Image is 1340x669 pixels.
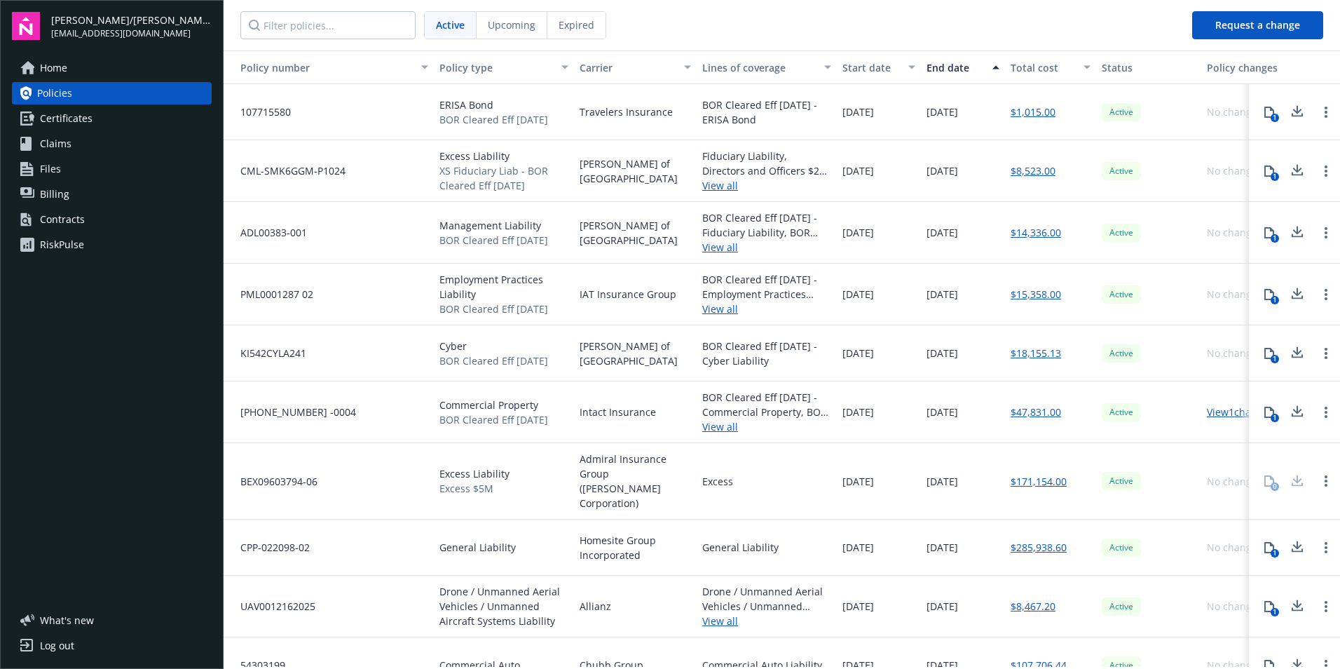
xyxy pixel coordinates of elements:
[1318,598,1334,615] a: Open options
[51,12,212,40] button: [PERSON_NAME]/[PERSON_NAME] Construction, Inc.[EMAIL_ADDRESS][DOMAIN_NAME]
[12,158,212,180] a: Files
[1207,163,1262,178] div: No changes
[40,183,69,205] span: Billing
[842,104,874,119] span: [DATE]
[439,272,568,302] span: Employment Practices Liability
[1207,405,1273,419] a: View 1 changes
[40,234,84,256] div: RiskPulse
[40,158,61,180] span: Files
[1096,50,1201,84] button: Status
[580,60,676,75] div: Carrier
[12,183,212,205] a: Billing
[434,50,574,84] button: Policy type
[1192,11,1323,39] button: Request a change
[229,405,356,419] span: [PHONE_NUMBER] -0004
[439,149,568,163] span: Excess Liability
[1207,540,1262,555] div: No changes
[702,178,831,193] a: View all
[1005,50,1096,84] button: Total cost
[1102,60,1196,75] div: Status
[580,156,691,186] span: [PERSON_NAME] of [GEOGRAPHIC_DATA]
[1107,347,1135,360] span: Active
[927,225,958,240] span: [DATE]
[1255,281,1283,309] button: 1
[439,163,568,193] span: XS Fiduciary Liab - BOR Cleared Eff [DATE]
[1207,287,1262,302] div: No changes
[702,60,816,75] div: Lines of coverage
[436,18,465,32] span: Active
[842,287,874,302] span: [DATE]
[488,18,535,32] span: Upcoming
[927,405,958,419] span: [DATE]
[842,60,900,75] div: Start date
[580,599,611,614] span: Allianz
[1318,224,1334,241] a: Open options
[40,635,74,657] div: Log out
[1207,225,1262,240] div: No changes
[1011,346,1061,360] a: $18,155.13
[1271,173,1279,181] div: 1
[1255,157,1283,185] button: 1
[580,533,691,562] span: Homesite Group Incorporated
[439,540,516,555] span: General Liability
[229,60,413,75] div: Toggle SortBy
[921,50,1005,84] button: End date
[842,346,874,360] span: [DATE]
[842,163,874,178] span: [DATE]
[702,540,779,555] div: General Liability
[229,474,317,489] span: BEX09603794-06
[1255,398,1283,426] button: 1
[842,540,874,555] span: [DATE]
[1255,339,1283,367] button: 1
[702,97,831,127] div: BOR Cleared Eff [DATE] - ERISA Bond
[439,466,510,481] span: Excess Liability
[559,18,594,32] span: Expired
[40,613,94,628] span: What ' s new
[439,97,548,112] span: ERISA Bond
[1255,98,1283,126] button: 1
[702,272,831,302] div: BOR Cleared Eff [DATE] - Employment Practices Liability
[1107,106,1135,119] span: Active
[1271,234,1279,243] div: 1
[702,339,831,368] div: BOR Cleared Eff [DATE] - Cyber Liability
[574,50,697,84] button: Carrier
[439,60,553,75] div: Policy type
[580,287,676,302] span: IAT Insurance Group
[439,353,548,368] span: BOR Cleared Eff [DATE]
[12,107,212,130] a: Certificates
[439,412,548,427] span: BOR Cleared Eff [DATE]
[1318,104,1334,121] a: Open options
[229,163,346,178] span: CML-SMK6GGM-P1024
[12,57,212,79] a: Home
[229,104,291,119] span: 107715580
[1107,475,1135,487] span: Active
[1255,593,1283,621] button: 1
[927,346,958,360] span: [DATE]
[1107,600,1135,613] span: Active
[1207,60,1283,75] div: Policy changes
[1107,541,1135,554] span: Active
[37,82,72,104] span: Policies
[1255,534,1283,562] button: 1
[439,339,548,353] span: Cyber
[40,107,93,130] span: Certificates
[1011,163,1055,178] a: $8,523.00
[1207,346,1262,360] div: No changes
[697,50,837,84] button: Lines of coverage
[40,57,67,79] span: Home
[12,208,212,231] a: Contracts
[51,27,212,40] span: [EMAIL_ADDRESS][DOMAIN_NAME]
[1255,219,1283,247] button: 1
[40,208,85,231] div: Contracts
[40,133,71,155] span: Claims
[439,584,568,628] span: Drone / Unmanned Aerial Vehicles / Unmanned Aircraft Systems Liability
[1318,286,1334,303] a: Open options
[580,339,691,368] span: [PERSON_NAME] of [GEOGRAPHIC_DATA]
[927,474,958,489] span: [DATE]
[837,50,921,84] button: Start date
[1107,165,1135,177] span: Active
[12,82,212,104] a: Policies
[439,398,548,412] span: Commercial Property
[927,599,958,614] span: [DATE]
[1107,227,1135,239] span: Active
